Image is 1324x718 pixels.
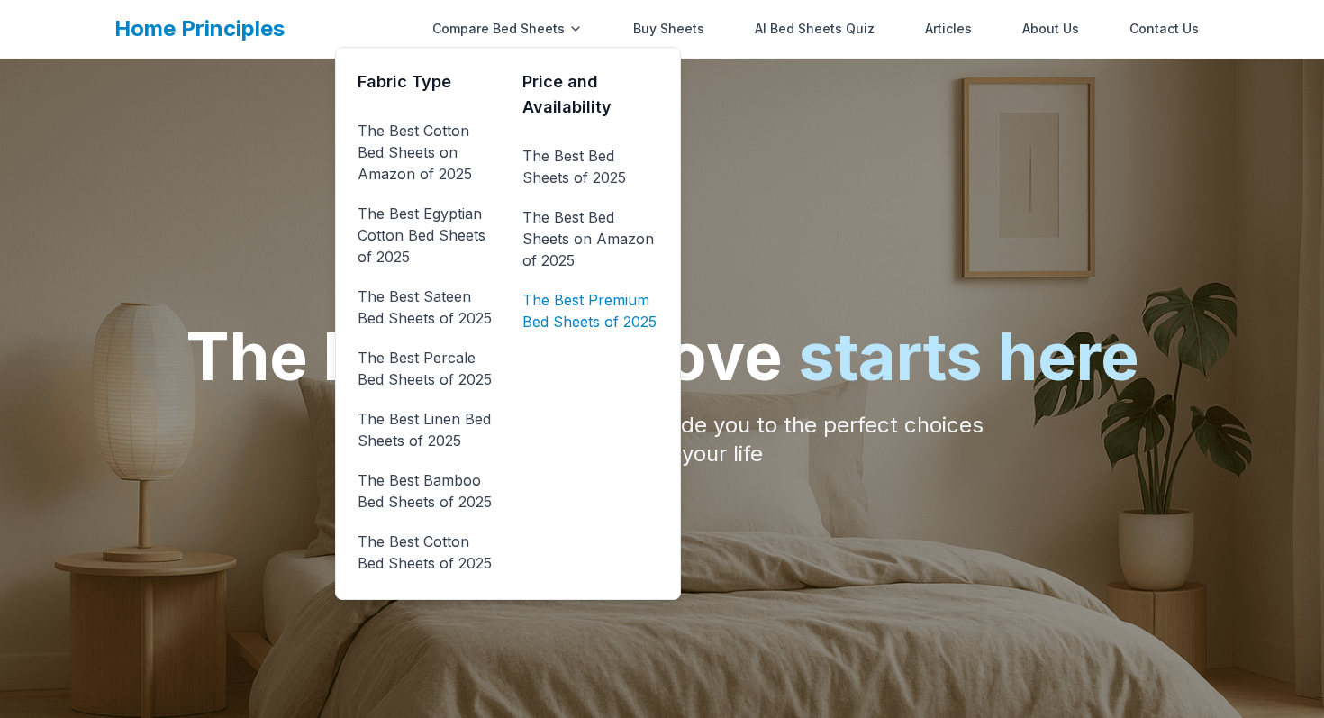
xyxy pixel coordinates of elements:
[186,324,1139,389] h1: The home you love
[358,527,494,577] a: The Best Cotton Bed Sheets of 2025
[522,141,658,192] a: The Best Bed Sheets of 2025
[358,404,494,455] a: The Best Linen Bed Sheets of 2025
[358,199,494,271] a: The Best Egyptian Cotton Bed Sheets of 2025
[358,69,494,95] h3: Fabric Type
[358,343,494,394] a: The Best Percale Bed Sheets of 2025
[1011,11,1090,47] a: About Us
[358,116,494,188] a: The Best Cotton Bed Sheets on Amazon of 2025
[622,11,715,47] a: Buy Sheets
[522,69,658,120] h3: Price and Availability
[422,11,594,47] div: Compare Bed Sheets
[1119,11,1210,47] a: Contact Us
[744,11,885,47] a: AI Bed Sheets Quiz
[114,15,285,41] a: Home Principles
[522,286,658,336] a: The Best Premium Bed Sheets of 2025
[358,282,494,332] a: The Best Sateen Bed Sheets of 2025
[798,317,1139,395] span: starts here
[522,203,658,275] a: The Best Bed Sheets on Amazon of 2025
[914,11,983,47] a: Articles
[358,466,494,516] a: The Best Bamboo Bed Sheets of 2025
[316,411,1008,468] p: Your home, your style - let us guide you to the perfect choices that match your life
